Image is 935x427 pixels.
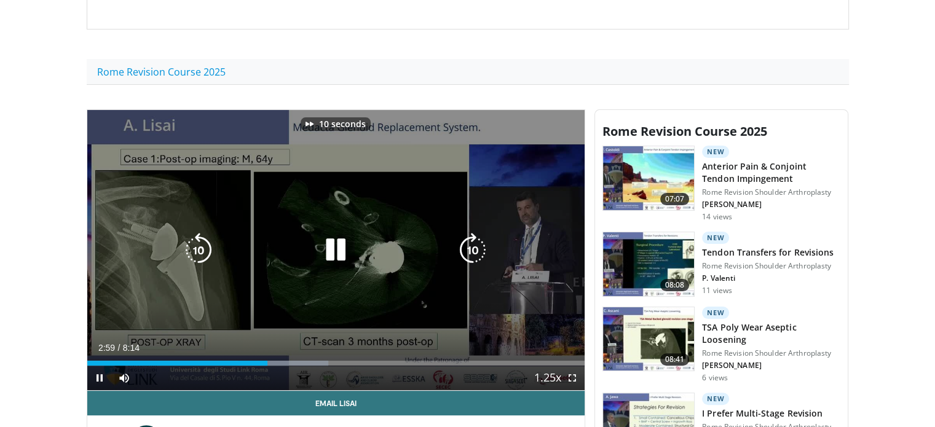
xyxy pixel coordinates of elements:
p: New [702,307,729,319]
p: Rome Revision Shoulder Arthroplasty [702,261,834,271]
a: 08:41 New TSA Poly Wear Aseptic Loosening Rome Revision Shoulder Arthroplasty [PERSON_NAME] 6 views [602,307,840,383]
button: Mute [112,366,136,390]
h3: I Prefer Multi-Stage Revision [702,407,831,420]
button: Fullscreen [560,366,585,390]
button: Playback Rate [535,366,560,390]
span: 08:08 [660,279,690,291]
span: 07:07 [660,193,690,205]
img: b9682281-d191-4971-8e2c-52cd21f8feaa.150x105_q85_crop-smart_upscale.jpg [603,307,694,371]
span: Rome Revision Course 2025 [602,123,767,139]
a: 07:07 New Anterior Pain & Conjoint Tendon Impingement Rome Revision Shoulder Arthroplasty [PERSON... [602,146,840,222]
span: / [118,343,120,353]
p: New [702,146,729,158]
span: 08:41 [660,353,690,366]
p: 6 views [702,373,728,383]
h3: Anterior Pain & Conjoint Tendon Impingement [702,160,840,185]
p: Rome Revision Shoulder Arthroplasty [702,187,840,197]
span: 8:14 [123,343,140,353]
h3: Tendon Transfers for Revisions [702,246,834,259]
button: Pause [87,366,112,390]
p: [PERSON_NAME] [702,361,840,370]
a: Rome Revision Course 2025 [87,59,236,85]
img: f121adf3-8f2a-432a-ab04-b981073a2ae5.150x105_q85_crop-smart_upscale.jpg [603,232,694,296]
img: 8037028b-5014-4d38-9a8c-71d966c81743.150x105_q85_crop-smart_upscale.jpg [603,146,694,210]
div: Progress Bar [87,361,585,366]
p: 11 views [702,286,732,296]
p: 10 seconds [319,120,366,128]
p: Rome Revision Shoulder Arthroplasty [702,348,840,358]
p: [PERSON_NAME] [702,200,840,210]
video-js: Video Player [87,110,585,391]
p: New [702,393,729,405]
a: 08:08 New Tendon Transfers for Revisions Rome Revision Shoulder Arthroplasty P. Valenti 11 views [602,232,840,297]
p: P. Valenti [702,273,834,283]
h3: TSA Poly Wear Aseptic Loosening [702,321,840,346]
span: 2:59 [98,343,115,353]
p: 14 views [702,212,732,222]
p: New [702,232,729,244]
a: Email Lisai [87,391,585,415]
